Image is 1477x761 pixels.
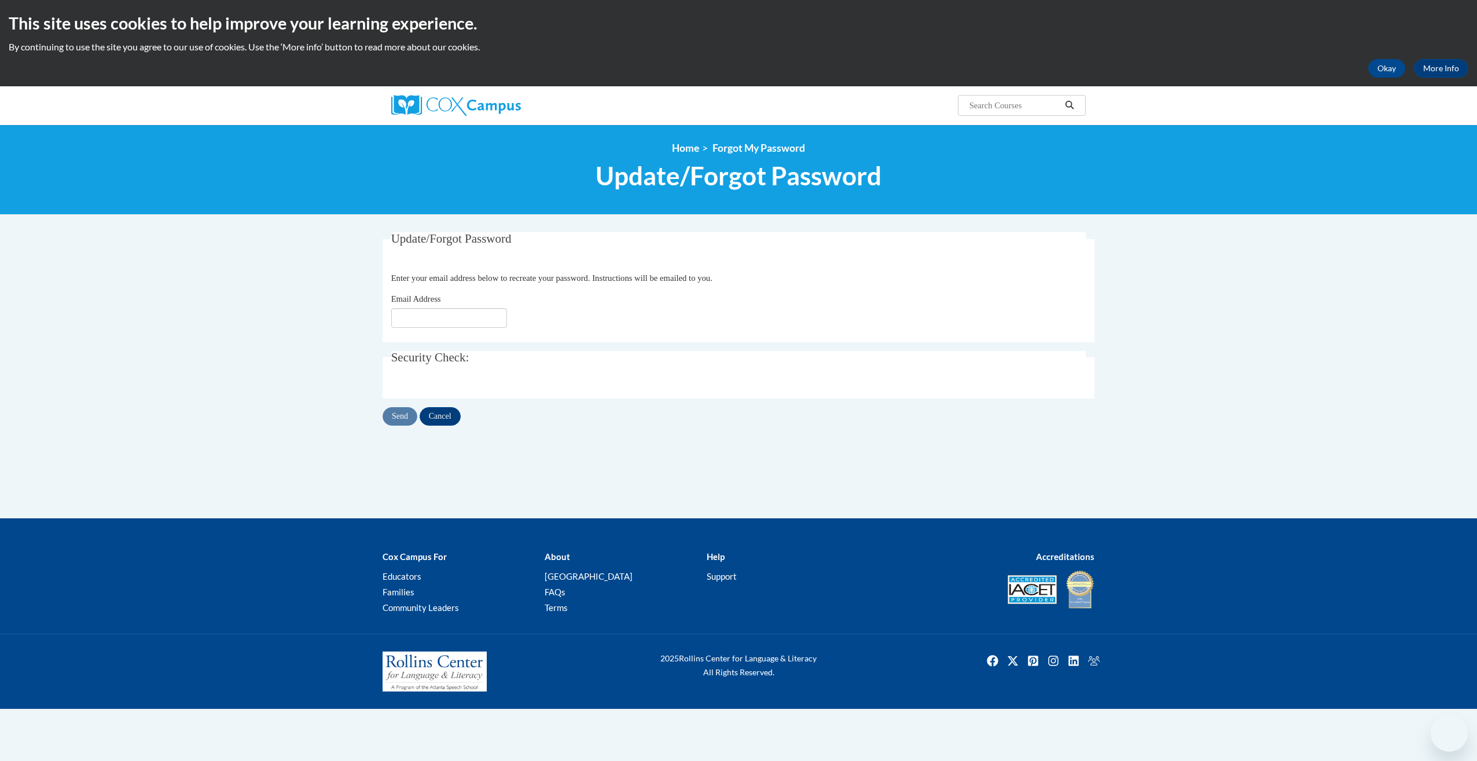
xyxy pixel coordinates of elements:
span: Security Check: [391,350,469,364]
a: Home [672,142,699,154]
img: Pinterest icon [1024,652,1042,670]
a: Community Leaders [383,602,459,613]
span: Email Address [391,294,441,303]
a: Facebook Group [1085,652,1103,670]
button: Okay [1368,59,1405,78]
img: Facebook group icon [1085,652,1103,670]
img: Twitter icon [1004,652,1022,670]
p: By continuing to use the site you agree to our use of cookies. Use the ‘More info’ button to read... [9,41,1468,53]
a: Cox Campus [391,95,611,116]
a: Twitter [1004,652,1022,670]
a: Terms [545,602,568,613]
button: Search [1061,98,1078,112]
img: Rollins Center for Language & Literacy - A Program of the Atlanta Speech School [383,652,487,692]
img: Instagram icon [1044,652,1063,670]
img: Cox Campus [391,95,521,116]
a: More Info [1414,59,1468,78]
b: About [545,551,570,562]
a: Instagram [1044,652,1063,670]
img: IDA® Accredited [1066,569,1094,610]
input: Search Courses [968,98,1061,112]
img: Facebook icon [983,652,1002,670]
a: Families [383,587,414,597]
iframe: Button to launch messaging window [1431,715,1468,752]
a: Linkedin [1064,652,1083,670]
span: 2025 [660,653,679,663]
a: [GEOGRAPHIC_DATA] [545,571,633,581]
input: Cancel [420,407,461,426]
span: Update/Forgot Password [596,160,881,191]
h2: This site uses cookies to help improve your learning experience. [9,12,1468,35]
img: LinkedIn icon [1064,652,1083,670]
span: Update/Forgot Password [391,232,512,246]
span: Forgot My Password [712,142,805,154]
input: Email [391,308,507,328]
div: Rollins Center for Language & Literacy All Rights Reserved. [617,652,860,679]
a: Support [707,571,737,581]
img: Accredited IACET® Provider [1008,575,1057,604]
b: Help [707,551,725,562]
b: Cox Campus For [383,551,447,562]
a: Educators [383,571,421,581]
a: FAQs [545,587,565,597]
a: Facebook [983,652,1002,670]
span: Enter your email address below to recreate your password. Instructions will be emailed to you. [391,273,712,283]
b: Accreditations [1036,551,1094,562]
a: Pinterest [1024,652,1042,670]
